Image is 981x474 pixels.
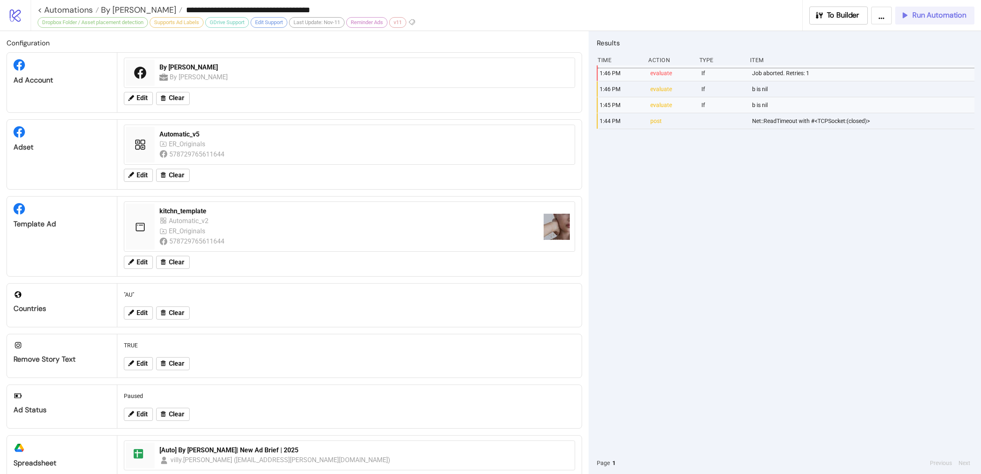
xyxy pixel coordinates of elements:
[124,408,153,421] button: Edit
[599,113,644,129] div: 1:44 PM
[751,97,977,113] div: b is nil
[597,458,610,467] span: Page
[159,63,570,72] div: By [PERSON_NAME]
[170,72,229,82] div: By [PERSON_NAME]
[205,17,249,28] div: GDrive Support
[927,458,954,467] button: Previous
[13,304,110,313] div: Countries
[956,458,973,467] button: Next
[610,458,618,467] button: 1
[169,94,184,102] span: Clear
[137,411,148,418] span: Edit
[7,38,582,48] h2: Configuration
[650,113,694,129] div: post
[124,92,153,105] button: Edit
[751,81,977,97] div: b is nil
[137,94,148,102] span: Edit
[599,81,644,97] div: 1:46 PM
[701,97,746,113] div: If
[169,236,226,246] div: 578729765611644
[169,309,184,317] span: Clear
[169,226,207,236] div: ER_Originals
[701,81,746,97] div: If
[137,360,148,367] span: Edit
[156,306,190,320] button: Clear
[156,408,190,421] button: Clear
[124,256,153,269] button: Edit
[13,76,110,85] div: Ad Account
[156,169,190,182] button: Clear
[650,65,694,81] div: evaluate
[38,17,148,28] div: Dropbox Folder / Asset placement detection
[751,65,977,81] div: Job aborted. Retries: 1
[137,172,148,179] span: Edit
[169,139,207,149] div: ER_Originals
[169,149,226,159] div: 578729765611644
[169,360,184,367] span: Clear
[124,306,153,320] button: Edit
[701,65,746,81] div: If
[597,38,974,48] h2: Results
[13,405,110,415] div: Ad Status
[169,216,211,226] div: Automatic_v2
[699,52,744,68] div: Type
[389,17,406,28] div: v11
[647,52,692,68] div: Action
[150,17,204,28] div: Supports Ad Labels
[159,207,537,216] div: kitchn_template
[13,219,110,229] div: Template Ad
[650,97,694,113] div: evaluate
[170,455,391,465] div: villy.[PERSON_NAME] ([EMAIL_ADDRESS][PERSON_NAME][DOMAIN_NAME])
[124,357,153,370] button: Edit
[871,7,892,25] button: ...
[137,259,148,266] span: Edit
[13,143,110,152] div: Adset
[159,130,570,139] div: Automatic_v5
[99,6,182,14] a: By [PERSON_NAME]
[13,355,110,364] div: Remove Story Text
[169,172,184,179] span: Clear
[599,97,644,113] div: 1:45 PM
[597,52,642,68] div: Time
[751,113,977,129] div: Net::ReadTimeout with #<TCPSocket:(closed)>
[895,7,974,25] button: Run Automation
[169,411,184,418] span: Clear
[137,309,148,317] span: Edit
[346,17,387,28] div: Reminder Ads
[121,388,578,404] div: Paused
[121,287,578,302] div: "AU"
[13,458,110,468] div: Spreadsheet
[809,7,868,25] button: To Builder
[156,256,190,269] button: Clear
[156,357,190,370] button: Clear
[99,4,176,15] span: By [PERSON_NAME]
[156,92,190,105] button: Clear
[38,6,99,14] a: < Automations
[169,259,184,266] span: Clear
[599,65,644,81] div: 1:46 PM
[124,169,153,182] button: Edit
[121,338,578,353] div: TRUE
[289,17,345,28] div: Last Update: Nov-11
[544,214,570,240] img: https://scontent-fra5-2.xx.fbcdn.net/v/t45.1600-4/491810685_4161197284112418_8076818386669981967_...
[650,81,694,97] div: evaluate
[159,446,570,455] div: [Auto] By [PERSON_NAME]| New Ad Brief | 2025
[749,52,974,68] div: Item
[827,11,860,20] span: To Builder
[912,11,966,20] span: Run Automation
[251,17,287,28] div: Edit Support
